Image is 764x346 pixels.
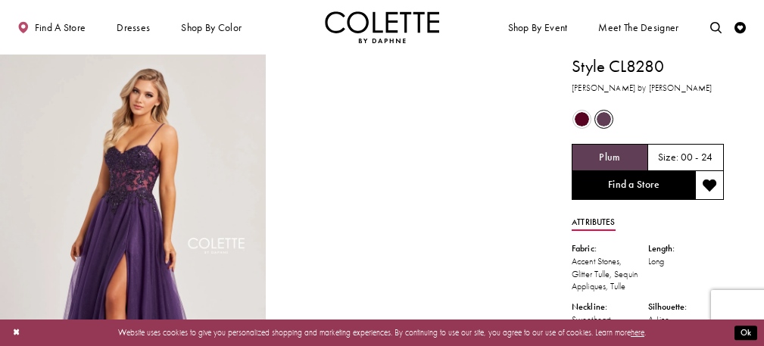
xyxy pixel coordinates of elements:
[598,22,678,33] span: Meet the designer
[325,11,440,43] img: Colette by Daphne
[648,255,724,268] div: Long
[681,152,713,164] h5: 00 - 24
[572,171,695,200] a: Find a Store
[572,242,647,255] div: Fabric:
[181,22,242,33] span: Shop by color
[272,55,538,188] video: Style CL8280 Colette by Daphne #1 autoplay loop mute video
[599,152,620,164] h5: Chosen color
[117,22,150,33] span: Dresses
[596,11,682,43] a: Meet the designer
[648,301,724,313] div: Silhouette:
[707,11,725,43] a: Toggle search
[648,242,724,255] div: Length:
[648,313,724,326] div: A-Line
[572,108,724,130] div: Product color controls state depends on size chosen
[114,11,153,43] span: Dresses
[572,313,647,326] div: Sweetheart
[35,22,86,33] span: Find a store
[658,151,678,164] span: Size:
[15,11,89,43] a: Find a store
[572,214,615,231] a: Attributes
[508,22,568,33] span: Shop By Event
[594,109,614,129] div: Plum
[734,326,757,340] button: Submit Dialog
[7,323,26,343] button: Close Dialog
[505,11,570,43] span: Shop By Event
[572,255,647,293] div: Accent Stones, Glitter Tulle, Sequin Appliques, Tulle
[695,171,724,200] button: Add to wishlist
[83,325,681,340] p: Website uses cookies to give you personalized shopping and marketing experiences. By continuing t...
[572,55,724,79] h1: Style CL8280
[572,301,647,313] div: Neckline:
[572,82,724,95] h3: [PERSON_NAME] by [PERSON_NAME]
[179,11,245,43] span: Shop by color
[732,11,750,43] a: Check Wishlist
[572,109,592,129] div: Burgundy
[325,11,440,43] a: Visit Home Page
[631,327,644,338] a: here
